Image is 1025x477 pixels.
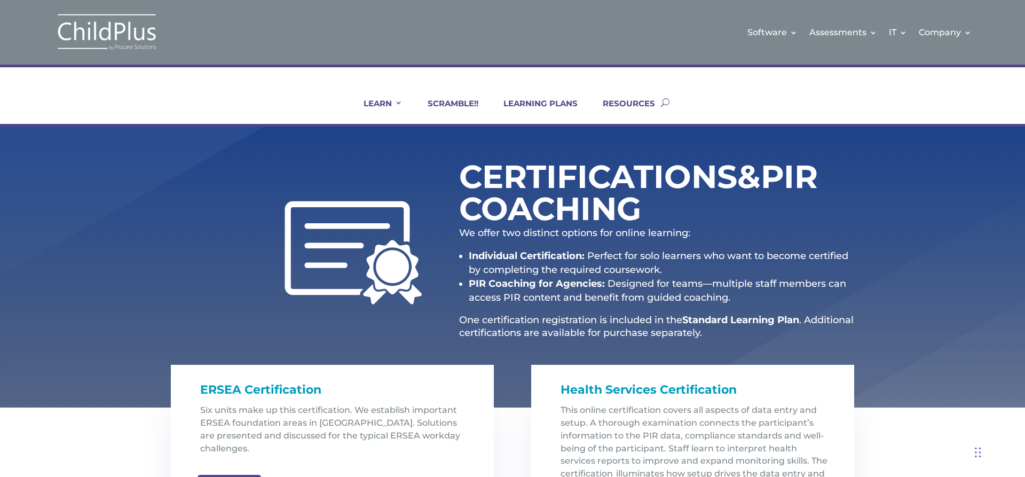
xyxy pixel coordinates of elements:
[747,11,798,54] a: Software
[459,161,742,230] h1: Certifications PIR Coaching
[200,404,472,463] p: Six units make up this certification. We establish important ERSEA foundation areas in [GEOGRAPHI...
[490,98,578,124] a: LEARNING PLANS
[975,436,981,468] div: Drag
[459,314,682,326] span: One certification registration is included in the
[589,98,655,124] a: RESOURCES
[850,362,1025,477] iframe: Chat Widget
[682,314,799,326] strong: Standard Learning Plan
[469,249,854,277] li: Perfect for solo learners who want to become certified by completing the required coursework.
[469,250,585,262] strong: Individual Certification:
[200,382,321,397] span: ERSEA Certification
[350,98,403,124] a: LEARN
[737,157,761,196] span: &
[889,11,907,54] a: IT
[469,278,605,290] strong: PIR Coaching for Agencies:
[919,11,972,54] a: Company
[414,98,478,124] a: SCRAMBLE!!
[469,277,854,304] li: Designed for teams—multiple staff members can access PIR content and benefit from guided coaching.
[809,11,877,54] a: Assessments
[459,227,690,239] span: We offer two distinct options for online learning:
[459,314,854,338] span: . Additional certifications are available for purchase separately.
[561,382,737,397] span: Health Services Certification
